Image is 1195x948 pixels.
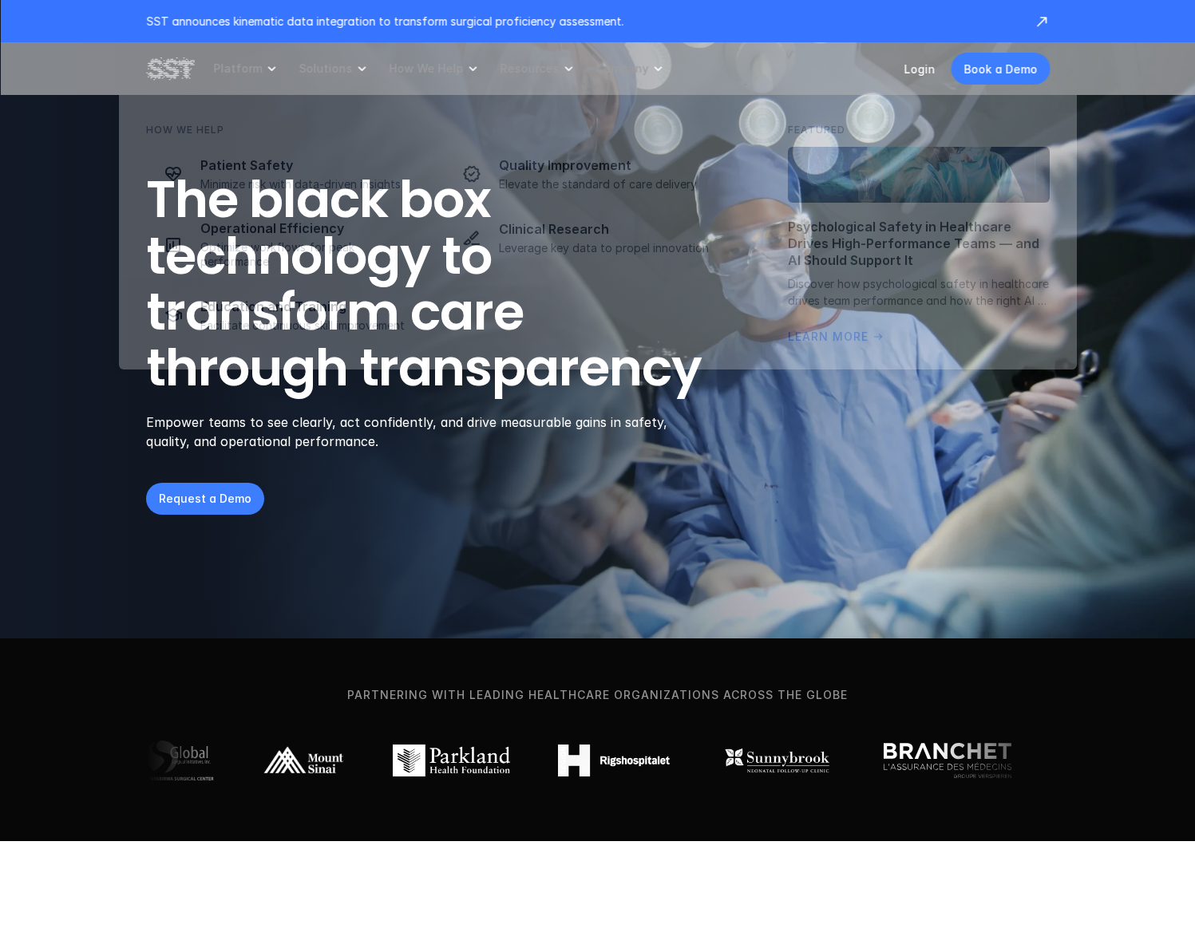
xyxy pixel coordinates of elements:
[788,122,845,137] p: Featured
[200,220,425,237] p: Operational Efficiency
[200,298,425,315] p: Education and Training
[964,61,1037,77] p: Book a Demo
[146,55,194,82] img: SST logo
[904,62,935,76] a: Login
[788,219,1050,268] p: Psychological Safety in Healthcare Drives High-Performance Teams — and AI Should Support It
[200,157,425,174] p: Patient Safety
[213,42,279,95] a: Platform
[393,745,510,776] img: Parkland logo
[462,164,481,184] img: Checkmark icon
[200,318,425,333] p: Facilitate continuous skill improvement
[146,172,778,397] h1: The black box technology to transform care through transparency
[262,745,345,776] img: Mount Sinai logo
[213,61,262,76] p: Platform
[146,483,264,515] a: Request a Demo
[445,147,734,201] a: Checkmark iconQuality ImprovementElevate the standard of care delivery
[146,147,435,201] a: heart icon with heart ratePatient SafetyMinimize risk with data-driven insights
[164,164,183,184] img: heart icon with heart rate
[872,330,884,343] span: arrow_right_alt
[788,147,1050,203] img: Surgeons discussing a patient chart
[27,686,1168,704] p: Partnering with leading healthcare organizations across the globe
[499,221,724,238] p: Clinical Research
[164,235,183,255] img: Graph icon
[718,745,836,776] img: Sunnybrook logo
[200,177,425,192] p: Minimize risk with data-driven insights
[146,211,435,278] a: Graph iconOperational EfficiencyOptimize workflows for peak performance
[499,241,724,255] p: Leverage key data to propel innovation
[389,61,463,76] p: How We Help
[788,328,869,346] p: Learn More
[596,61,648,76] p: Company
[164,306,183,325] img: Graduation cap icon
[499,177,724,192] p: Elevate the standard of care delivery
[146,13,1018,30] p: SST announces kinematic data integration to transform surgical proficiency assessment.
[500,61,559,76] p: Resources
[445,211,734,265] a: Pen iconClinical ResearchLeverage key data to propel innovation
[159,490,251,507] p: Request a Demo
[788,275,1050,309] p: Discover how psychological safety in healthcare drives team performance and how the right AI tool...
[146,288,435,342] a: Graduation cap iconEducation and TrainingFacilitate continuous skill improvement
[299,61,352,76] p: Solutions
[200,240,425,269] p: Optimize workflows for peak performance
[462,228,481,247] img: Pen icon
[951,53,1050,85] a: Book a Demo
[146,122,224,137] p: How We Help
[788,147,1050,346] a: Surgeons discussing a patient chartPsychological Safety in Healthcare Drives High-Performance Tea...
[499,157,724,174] p: Quality Improvement
[146,413,688,451] p: Empower teams to see clearly, act confidently, and drive measurable gains in safety, quality, and...
[558,745,670,776] img: Rigshospitalet logo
